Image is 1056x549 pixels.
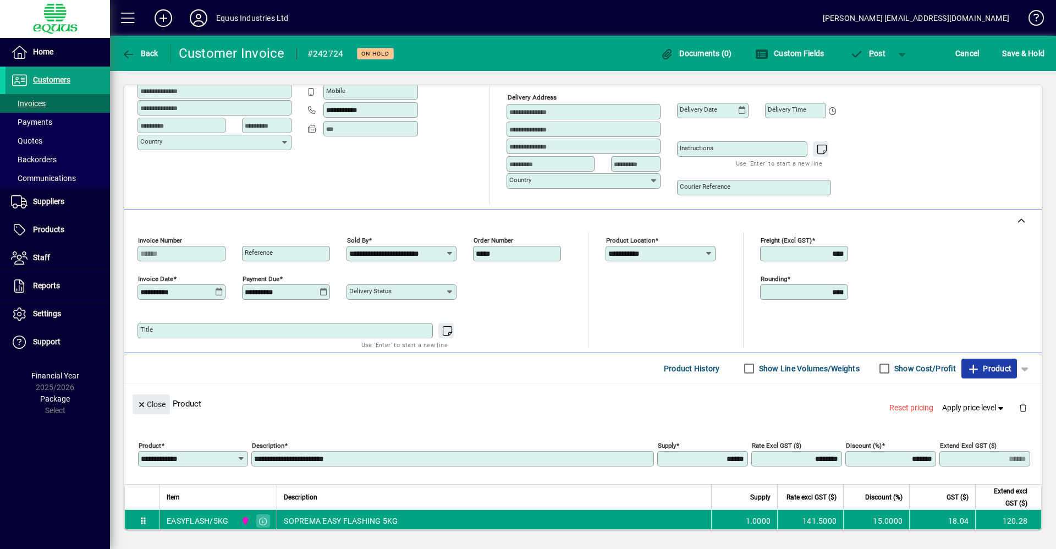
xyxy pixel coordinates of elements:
[133,394,170,414] button: Close
[307,45,344,63] div: #242724
[5,216,110,244] a: Products
[5,169,110,188] a: Communications
[768,106,806,113] mat-label: Delivery time
[823,9,1009,27] div: [PERSON_NAME] [EMAIL_ADDRESS][DOMAIN_NAME]
[31,371,79,380] span: Financial Year
[869,49,874,58] span: P
[243,275,279,283] mat-label: Payment due
[1010,394,1036,421] button: Delete
[892,363,956,374] label: Show Cost/Profit
[736,157,822,169] mat-hint: Use 'Enter' to start a new line
[11,99,46,108] span: Invoices
[752,442,801,449] mat-label: Rate excl GST ($)
[680,183,730,190] mat-label: Courier Reference
[1002,45,1044,62] span: ave & Hold
[606,237,655,244] mat-label: Product location
[33,309,61,318] span: Settings
[33,225,64,234] span: Products
[167,491,180,503] span: Item
[119,43,161,63] button: Back
[33,47,53,56] span: Home
[961,359,1017,378] button: Product
[140,138,162,145] mat-label: Country
[750,491,771,503] span: Supply
[347,237,369,244] mat-label: Sold by
[179,45,285,62] div: Customer Invoice
[938,398,1010,418] button: Apply price level
[1010,403,1036,413] app-page-header-button: Delete
[1002,49,1007,58] span: S
[33,281,60,290] span: Reports
[33,75,70,84] span: Customers
[757,363,860,374] label: Show Line Volumes/Weights
[999,43,1047,63] button: Save & Hold
[326,87,345,95] mat-label: Mobile
[33,253,50,262] span: Staff
[509,176,531,184] mat-label: Country
[5,150,110,169] a: Backorders
[284,491,317,503] span: Description
[761,275,787,283] mat-label: Rounding
[746,515,771,526] span: 1.0000
[889,402,933,414] span: Reset pricing
[947,491,969,503] span: GST ($)
[139,442,161,449] mat-label: Product
[349,287,392,295] mat-label: Delivery status
[474,237,513,244] mat-label: Order number
[865,491,903,503] span: Discount (%)
[124,383,1042,424] div: Product
[130,399,173,409] app-page-header-button: Close
[33,197,64,206] span: Suppliers
[137,396,166,414] span: Close
[5,131,110,150] a: Quotes
[752,43,827,63] button: Custom Fields
[146,8,181,28] button: Add
[5,272,110,300] a: Reports
[680,144,713,152] mat-label: Instructions
[755,49,824,58] span: Custom Fields
[761,237,812,244] mat-label: Freight (excl GST)
[122,49,158,58] span: Back
[784,515,837,526] div: 141.5000
[216,9,289,27] div: Equus Industries Ltd
[140,326,153,333] mat-label: Title
[138,275,173,283] mat-label: Invoice date
[975,510,1041,532] td: 120.28
[5,113,110,131] a: Payments
[982,485,1027,509] span: Extend excl GST ($)
[942,402,1006,414] span: Apply price level
[5,39,110,66] a: Home
[361,50,389,57] span: On hold
[33,337,61,346] span: Support
[284,515,398,526] span: SOPREMA EASY FLASHING 5KG
[11,136,42,145] span: Quotes
[238,515,251,527] span: 2N NORTHERN
[843,510,909,532] td: 15.0000
[5,188,110,216] a: Suppliers
[846,442,882,449] mat-label: Discount (%)
[252,442,284,449] mat-label: Description
[11,118,52,127] span: Payments
[680,106,717,113] mat-label: Delivery date
[955,45,980,62] span: Cancel
[844,43,891,63] button: Post
[40,394,70,403] span: Package
[167,515,228,526] div: EASYFLASH/5KG
[885,398,938,418] button: Reset pricing
[138,237,182,244] mat-label: Invoice number
[967,360,1011,377] span: Product
[245,249,273,256] mat-label: Reference
[11,174,76,183] span: Communications
[1020,2,1042,38] a: Knowledge Base
[181,8,216,28] button: Profile
[940,442,997,449] mat-label: Extend excl GST ($)
[659,359,724,378] button: Product History
[909,510,975,532] td: 18.04
[661,49,732,58] span: Documents (0)
[361,338,448,351] mat-hint: Use 'Enter' to start a new line
[110,43,170,63] app-page-header-button: Back
[664,360,720,377] span: Product History
[5,244,110,272] a: Staff
[5,300,110,328] a: Settings
[5,94,110,113] a: Invoices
